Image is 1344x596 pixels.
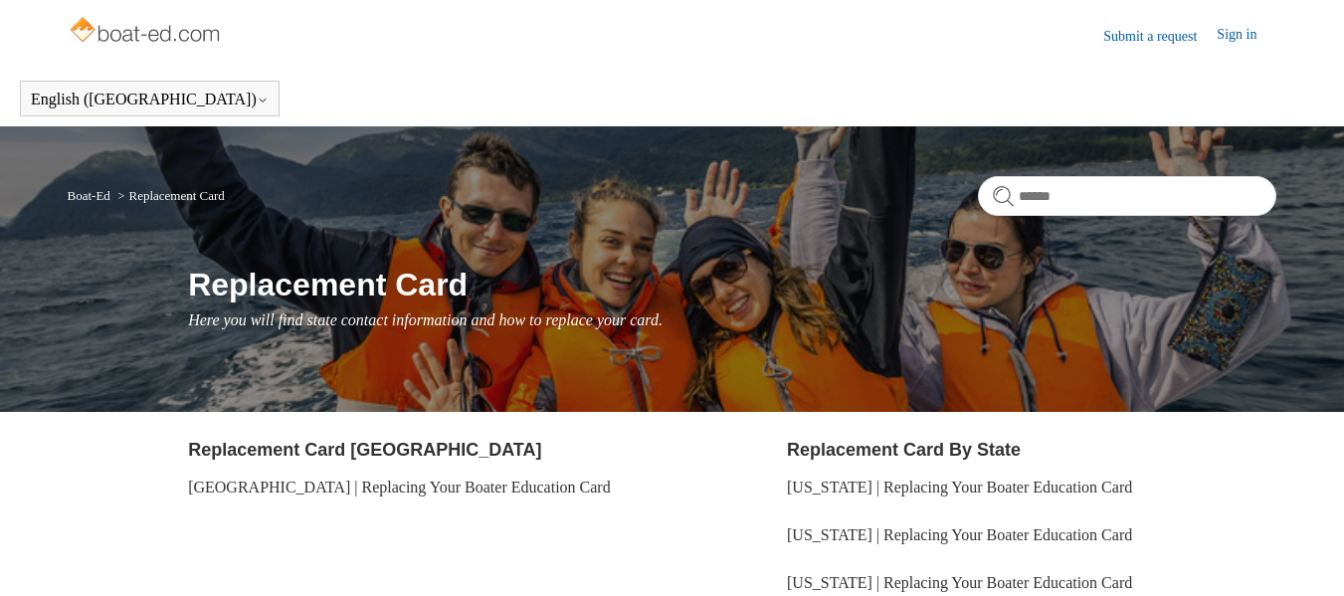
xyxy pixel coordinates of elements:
[978,176,1276,216] input: Search
[787,526,1132,543] a: [US_STATE] | Replacing Your Boater Education Card
[787,574,1132,591] a: [US_STATE] | Replacing Your Boater Education Card
[31,91,269,108] button: English ([GEOGRAPHIC_DATA])
[787,440,1021,460] a: Replacement Card By State
[787,479,1132,496] a: [US_STATE] | Replacing Your Boater Education Card
[1292,544,1344,596] div: Live chat
[188,261,1276,308] h1: Replacement Card
[1217,24,1276,48] a: Sign in
[68,12,226,52] img: Boat-Ed Help Center home page
[68,188,110,203] a: Boat-Ed
[113,188,225,203] li: Replacement Card
[68,188,114,203] li: Boat-Ed
[1103,26,1217,47] a: Submit a request
[188,440,541,460] a: Replacement Card [GEOGRAPHIC_DATA]
[188,479,611,496] a: [GEOGRAPHIC_DATA] | Replacing Your Boater Education Card
[188,308,1276,332] p: Here you will find state contact information and how to replace your card.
